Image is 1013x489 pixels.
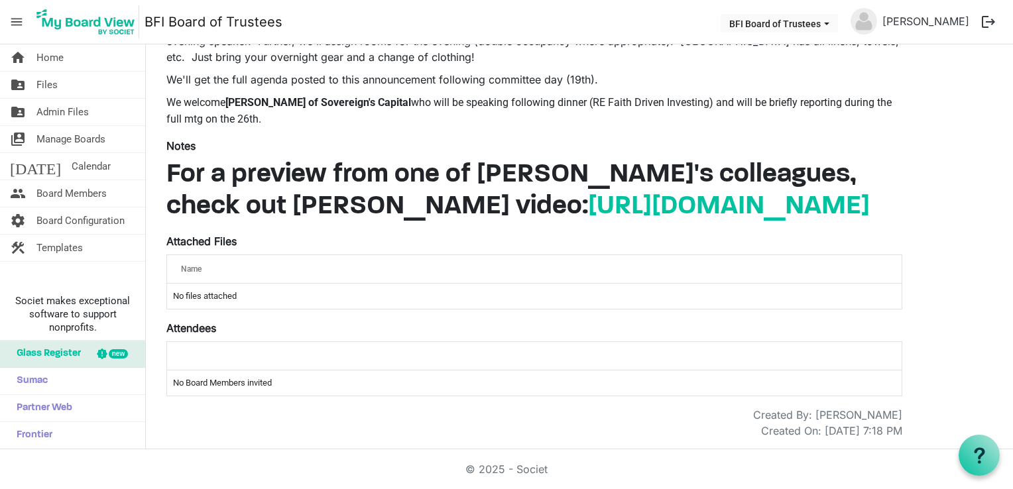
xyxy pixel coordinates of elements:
[975,8,1002,36] button: logout
[753,407,902,423] div: Created By: [PERSON_NAME]
[166,159,902,223] h1: For a preview from one of [PERSON_NAME]'s colleagues, check out [PERSON_NAME] video:
[36,235,83,261] span: Templates
[72,153,111,180] span: Calendar
[225,96,411,109] strong: [PERSON_NAME] of Sovereign's Capital
[4,9,29,34] span: menu
[166,138,196,154] label: Notes
[36,44,64,71] span: Home
[6,294,139,334] span: Societ makes exceptional software to support nonprofits.
[10,235,26,261] span: construction
[166,72,902,87] p: We'll get the full agenda posted to this announcement following committee day (19th).
[32,5,145,38] a: My Board View Logo
[167,370,902,396] td: No Board Members invited
[166,96,892,125] span: We welcome who will be speaking following dinner (RE Faith Driven Investing) and will be briefly ...
[10,341,81,367] span: Glass Register
[36,207,125,234] span: Board Configuration
[10,126,26,152] span: switch_account
[166,233,237,249] label: Attached Files
[36,72,58,98] span: Files
[877,8,975,34] a: [PERSON_NAME]
[36,126,105,152] span: Manage Boards
[10,99,26,125] span: folder_shared
[851,8,877,34] img: no-profile-picture.svg
[166,320,216,336] label: Attendees
[167,284,902,309] td: No files attached
[36,99,89,125] span: Admin Files
[721,14,838,32] button: BFI Board of Trustees dropdownbutton
[10,180,26,207] span: people
[32,5,139,38] img: My Board View Logo
[36,180,107,207] span: Board Members
[109,349,128,358] div: new
[10,72,26,98] span: folder_shared
[10,368,48,394] span: Sumac
[10,44,26,71] span: home
[10,153,61,180] span: [DATE]
[145,9,282,35] a: BFI Board of Trustees
[181,264,202,274] span: Name
[465,462,548,476] a: © 2025 - Societ
[10,395,72,421] span: Partner Web
[588,193,870,220] a: [URL][DOMAIN_NAME]
[10,422,52,449] span: Frontier
[761,423,902,439] div: Created On: [DATE] 7:18 PM
[10,207,26,234] span: settings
